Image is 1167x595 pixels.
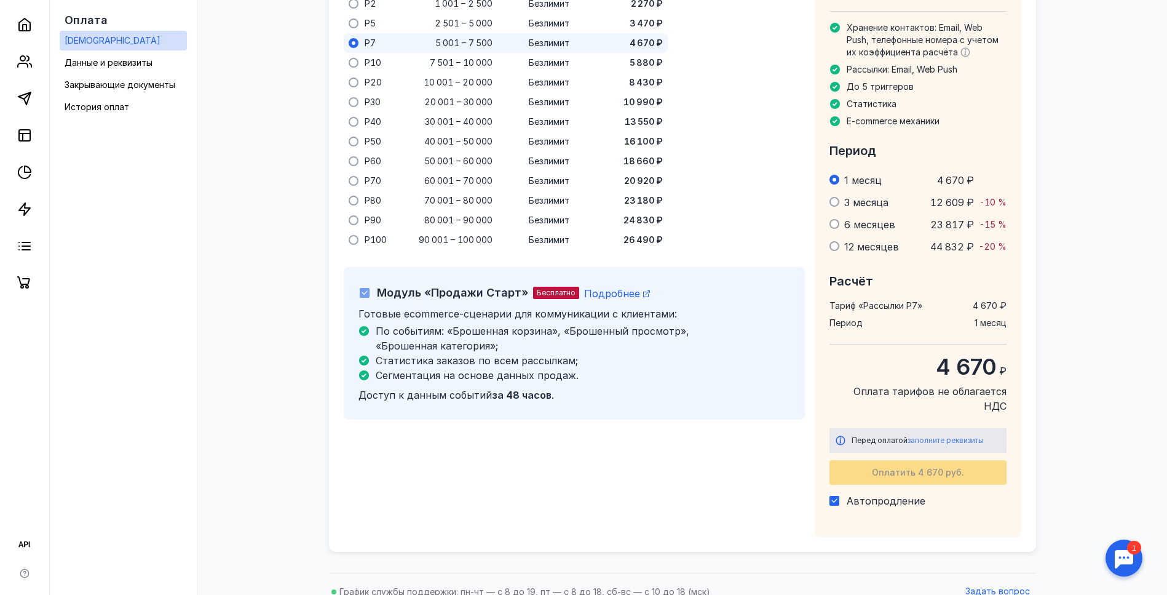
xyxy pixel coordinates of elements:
span: 6 месяцев [844,218,895,231]
span: 10 001 – 20 000 [424,76,493,89]
span: Сегментация на основе данных продаж. [376,369,579,381]
span: 50 001 – 60 000 [424,155,493,167]
span: 24 830 ₽ [623,214,663,226]
span: Оплата [65,14,108,26]
a: Закрывающие документы [60,75,187,95]
span: 18 660 ₽ [623,155,663,167]
span: 20 001 – 30 000 [424,96,493,108]
span: P40 [365,116,381,128]
span: 80 001 – 90 000 [424,214,493,226]
span: 12 месяцев [844,241,899,253]
span: 7 501 – 10 000 [430,57,493,69]
span: Период [829,317,863,329]
span: 30 001 – 40 000 [425,116,493,128]
span: 13 550 ₽ [625,116,663,128]
a: Данные и реквизиты [60,53,187,73]
span: P7 [365,37,376,49]
span: Безлимит [529,175,569,187]
span: Безлимит [529,234,569,246]
span: Модуль «Продажи Старт» [377,286,528,299]
span: История оплат [65,102,129,112]
span: Оплата тарифов не облагается НДС [829,384,1007,413]
div: Перед оплатой [852,434,1000,447]
span: 1 месяц [975,317,1007,329]
span: Период [829,143,876,158]
span: P30 [365,96,381,108]
span: заполните реквизиты [908,436,984,445]
span: Безлимит [529,76,569,89]
span: 70 001 – 80 000 [424,194,493,207]
span: 3 месяца [844,196,888,209]
span: 4 670 [936,353,997,380]
span: P10 [365,57,381,69]
span: По событиям: «Брошенная корзина», «Брошенный просмотр», «Брошенная категория»; [376,325,689,352]
span: Безлимит [529,214,569,226]
span: Хранение контактов: Email, Web Push, телефонные номера с учетом их коэффициента расчёта [847,22,999,57]
span: 16 100 ₽ [624,135,663,148]
span: 20 920 ₽ [624,175,663,187]
span: -10 % [979,197,1007,207]
span: 44 832 ₽ [930,241,974,253]
span: P5 [365,17,376,30]
span: P50 [365,135,381,148]
span: Готовые ecommerce-сценарии для коммуникации с клиентами: [358,308,677,320]
span: -15 % [979,219,1007,230]
span: Безлимит [529,135,569,148]
span: Расчёт [829,274,873,289]
span: Безлимит [529,96,569,108]
span: 40 001 – 50 000 [424,135,493,148]
span: P80 [365,194,381,207]
span: 5 001 – 7 500 [435,37,493,49]
span: P100 [365,234,387,246]
span: 4 670 ₽ [630,37,663,49]
span: Безлимит [529,194,569,207]
span: 60 001 – 70 000 [424,175,493,187]
span: 23 817 ₽ [930,218,974,231]
span: 4 670 ₽ [973,300,1007,312]
span: 8 430 ₽ [629,76,663,89]
span: Статистика заказов по всем рассылкам; [376,354,578,367]
span: 5 880 ₽ [630,57,663,69]
span: 26 490 ₽ [623,234,663,246]
span: P60 [365,155,381,167]
span: Безлимит [529,57,569,69]
span: 1 месяц [844,174,882,186]
span: До 5 триггеров [847,81,914,92]
span: P70 [365,175,381,187]
span: P20 [365,76,382,89]
span: Бесплатно [537,288,576,297]
span: Подробнее [584,287,640,300]
span: Статистика [847,98,896,109]
span: E-commerce механики [847,116,940,126]
span: Закрывающие документы [65,79,175,90]
span: Безлимит [529,155,569,167]
span: 2 501 – 5 000 [435,17,493,30]
span: ₽ [999,365,1007,377]
span: 10 990 ₽ [623,96,663,108]
span: 4 670 ₽ [937,174,974,186]
span: Автопродление [847,495,925,507]
span: P90 [365,214,381,226]
span: 23 180 ₽ [624,194,663,207]
span: Безлимит [529,17,569,30]
span: 3 470 ₽ [630,17,663,30]
a: [DEMOGRAPHIC_DATA] [60,31,187,50]
a: История оплат [60,97,187,117]
span: Безлимит [529,116,569,128]
span: 12 609 ₽ [930,196,974,209]
span: Доступ к данным событий . [358,389,554,401]
div: 1 [28,7,42,21]
button: заполните реквизиты [908,434,984,447]
span: Данные и реквизиты [65,57,152,68]
span: Тариф « Рассылки P7 » [829,300,922,312]
span: [DEMOGRAPHIC_DATA] [65,35,160,46]
span: -20 % [979,241,1007,252]
span: 90 001 – 100 000 [419,234,493,246]
span: Рассылки: Email, Web Push [847,64,957,74]
a: Подробнее [584,287,650,300]
b: за 48 часов [492,389,552,401]
span: Безлимит [529,37,569,49]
